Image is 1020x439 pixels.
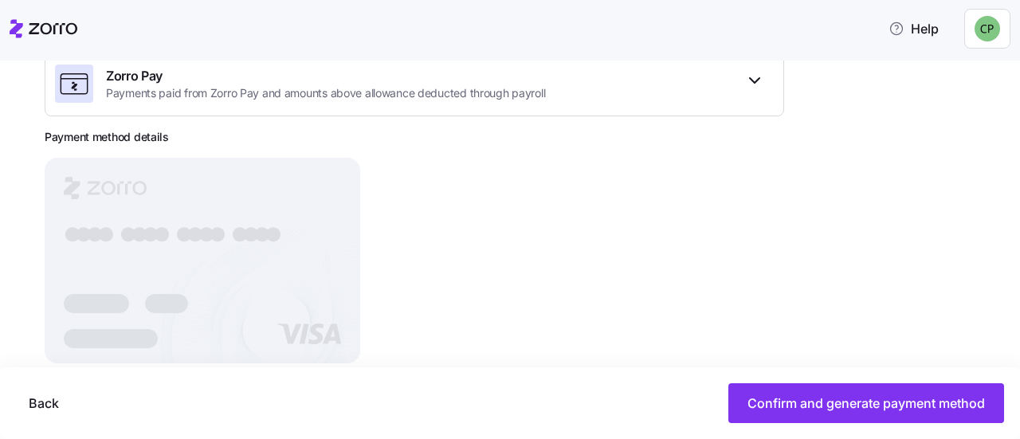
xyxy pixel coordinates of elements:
[728,383,1004,423] button: Confirm and generate payment method
[747,394,985,413] span: Confirm and generate payment method
[106,66,545,86] span: Zorro Pay
[209,222,227,245] tspan: ●
[75,222,93,245] tspan: ●
[142,222,160,245] tspan: ●
[253,222,272,245] tspan: ●
[16,383,72,423] button: Back
[975,16,1000,41] img: 8424d6c99baeec437bf5dae78df33962
[186,222,205,245] tspan: ●
[29,394,59,413] span: Back
[106,85,545,101] span: Payments paid from Zorro Pay and amounts above allowance deducted through payroll
[86,222,104,245] tspan: ●
[64,222,82,245] tspan: ●
[45,129,169,145] h3: Payment method details
[265,222,283,245] tspan: ●
[120,222,138,245] tspan: ●
[198,222,216,245] tspan: ●
[231,222,249,245] tspan: ●
[175,222,194,245] tspan: ●
[242,222,261,245] tspan: ●
[153,222,171,245] tspan: ●
[131,222,149,245] tspan: ●
[97,222,116,245] tspan: ●
[889,19,939,38] span: Help
[876,13,951,45] button: Help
